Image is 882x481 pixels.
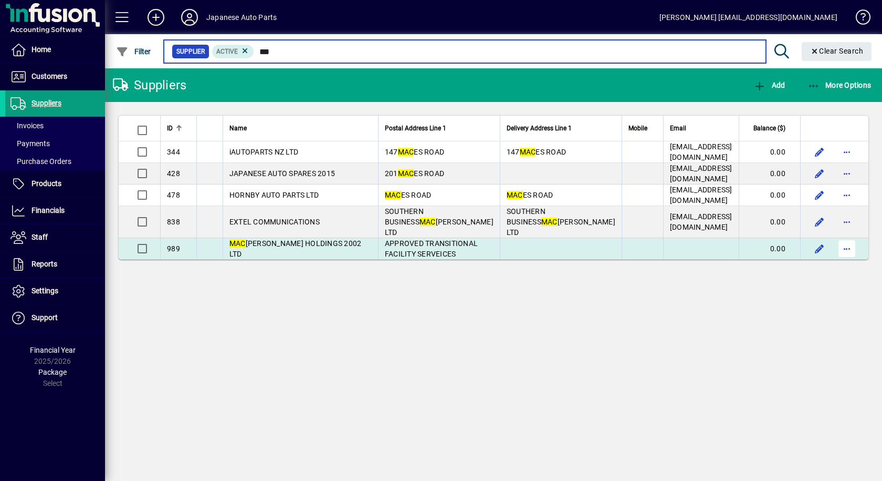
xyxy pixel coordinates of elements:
a: Customers [5,64,105,90]
button: More Options [805,76,874,95]
span: [EMAIL_ADDRESS][DOMAIN_NAME] [670,186,732,204]
span: [EMAIL_ADDRESS][DOMAIN_NAME] [670,212,732,231]
em: MAC [398,169,414,178]
td: 0.00 [739,206,800,238]
span: Mobile [628,122,647,134]
em: MAC [385,191,401,199]
span: Reports [31,260,57,268]
span: APPROVED TRANSITIONAL FACILITY SERVEICES [385,239,478,258]
span: Package [38,368,67,376]
button: Add [139,8,173,27]
span: ID [167,122,173,134]
a: Support [5,305,105,331]
div: Name [229,122,372,134]
a: Purchase Orders [5,152,105,170]
span: 147 ES ROAD [385,148,444,156]
span: Delivery Address Line 1 [507,122,572,134]
span: Suppliers [31,99,61,107]
span: Products [31,179,61,188]
em: MAC [419,218,436,226]
button: Edit [811,165,828,182]
span: Support [31,313,58,322]
mat-chip: Activation Status: Active [212,45,254,58]
span: [EMAIL_ADDRESS][DOMAIN_NAME] [670,142,732,161]
a: Financials [5,198,105,224]
span: Staff [31,233,48,241]
span: 344 [167,148,180,156]
button: Edit [811,240,828,257]
div: Japanese Auto Parts [206,9,277,26]
a: Payments [5,135,105,152]
a: Settings [5,278,105,304]
span: Filter [116,47,151,56]
span: Add [753,81,785,89]
td: 0.00 [739,163,800,185]
span: Name [229,122,247,134]
span: 989 [167,244,180,253]
button: More options [838,187,855,203]
span: 428 [167,169,180,178]
td: 0.00 [739,141,800,163]
span: [EMAIL_ADDRESS][DOMAIN_NAME] [670,164,732,183]
span: JAPANESE AUTO SPARES 2015 [229,169,335,178]
span: Customers [31,72,67,80]
button: Edit [811,187,828,203]
span: 478 [167,191,180,199]
button: Profile [173,8,206,27]
span: Home [31,45,51,54]
span: Postal Address Line 1 [385,122,446,134]
a: Knowledge Base [848,2,869,36]
div: ID [167,122,190,134]
button: More options [838,144,855,160]
td: 0.00 [739,185,800,206]
span: Purchase Orders [10,157,71,166]
em: MAC [398,148,414,156]
span: More Options [807,81,871,89]
span: ES ROAD [507,191,553,199]
div: Suppliers [113,77,186,94]
a: Reports [5,251,105,278]
span: [PERSON_NAME] HOLDINGS 2002 LTD [229,239,362,258]
span: iAUTOPARTS NZ LTD [229,148,298,156]
a: Home [5,37,105,63]
a: Staff [5,224,105,251]
em: MAC [520,148,536,156]
span: Active [216,48,238,55]
button: Filter [113,42,154,61]
span: EXTEL COMMUNICATIONS [229,218,320,226]
span: Supplier [176,46,205,57]
em: MAC [541,218,558,226]
a: Invoices [5,117,105,135]
span: Settings [31,286,58,295]
span: Email [670,122,686,134]
span: Clear Search [810,47,864,55]
a: Products [5,171,105,197]
span: Financials [31,206,65,214]
button: More options [838,165,855,182]
button: More options [838,240,855,257]
button: Add [751,76,787,95]
em: MAC [507,191,523,199]
td: 0.00 [739,238,800,259]
button: Edit [811,144,828,160]
button: Clear [802,42,872,61]
span: 147 ES ROAD [507,148,566,156]
span: ES ROAD [385,191,432,199]
span: SOUTHERN BUSINESS [PERSON_NAME] LTD [507,207,615,237]
span: Invoices [10,121,44,130]
span: Balance ($) [753,122,785,134]
div: Mobile [628,122,657,134]
button: More options [838,213,855,230]
div: [PERSON_NAME] [EMAIL_ADDRESS][DOMAIN_NAME] [659,9,837,26]
span: Financial Year [30,346,76,354]
div: Email [670,122,732,134]
span: 201 ES ROAD [385,169,444,178]
em: MAC [229,239,246,248]
span: Payments [10,139,50,148]
span: 838 [167,218,180,226]
span: SOUTHERN BUSINESS [PERSON_NAME] LTD [385,207,493,237]
span: HORNBY AUTO PARTS LTD [229,191,319,199]
button: Edit [811,213,828,230]
div: Balance ($) [745,122,795,134]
